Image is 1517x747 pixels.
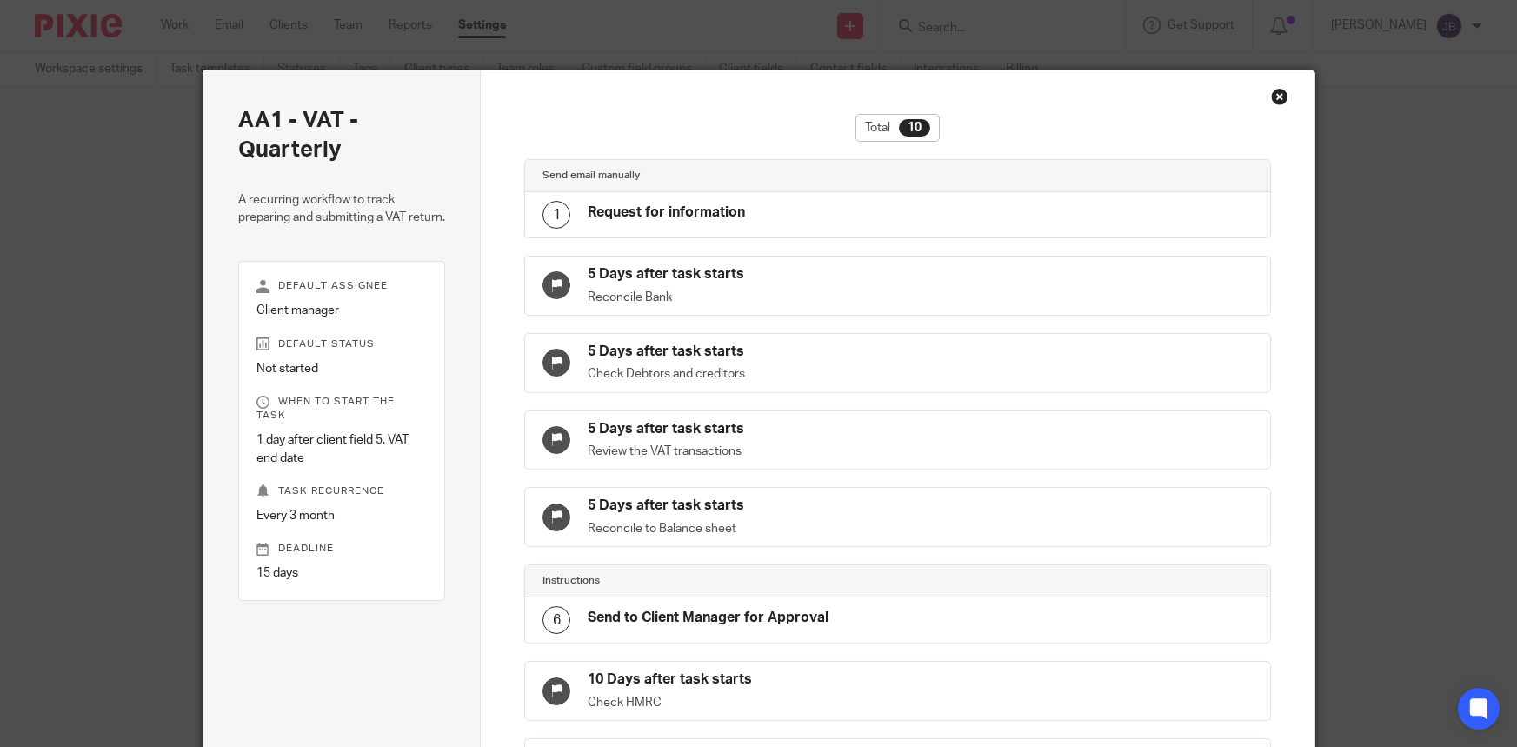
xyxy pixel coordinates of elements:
[588,203,745,222] h4: Request for information
[238,191,446,227] p: A recurring workflow to track preparing and submitting a VAT return.
[588,609,828,627] h4: Send to Client Manager for Approval
[542,201,570,229] div: 1
[588,265,897,283] h4: 5 Days after task starts
[256,360,428,377] p: Not started
[542,606,570,634] div: 6
[588,443,897,460] p: Review the VAT transactions
[542,574,897,588] h4: Instructions
[256,279,428,293] p: Default assignee
[256,507,428,524] p: Every 3 month
[588,343,897,361] h4: 5 Days after task starts
[238,105,446,165] h2: AA1 - VAT - Quarterly
[588,520,897,537] p: Reconcile to Balance sheet
[256,484,428,498] p: Task recurrence
[588,497,897,515] h4: 5 Days after task starts
[855,114,940,142] div: Total
[588,289,897,306] p: Reconcile Bank
[256,395,428,423] p: When to start the task
[256,302,428,319] p: Client manager
[542,169,897,183] h4: Send email manually
[256,542,428,556] p: Deadline
[588,670,897,689] h4: 10 Days after task starts
[256,337,428,351] p: Default status
[899,119,930,137] div: 10
[256,564,428,582] p: 15 days
[1271,88,1288,105] div: Close this dialog window
[588,420,897,438] h4: 5 Days after task starts
[256,431,428,467] p: 1 day after client field 5. VAT end date
[588,365,897,383] p: Check Debtors and creditors
[588,694,897,711] p: Check HMRC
